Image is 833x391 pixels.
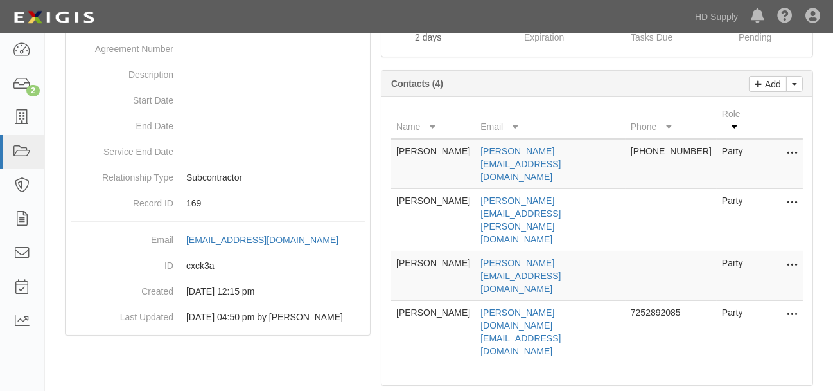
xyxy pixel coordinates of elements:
dt: Agreement Number [71,36,173,55]
span: Pending [739,32,771,42]
dt: Record ID [71,190,173,210]
td: [PERSON_NAME] [391,301,475,363]
dd: cxck3a [71,253,365,278]
dt: Created [71,278,173,298]
td: 7252892085 [626,301,717,363]
dd: [DATE] 12:15 pm [71,278,365,304]
span: Tasks Due [631,32,672,42]
td: [PERSON_NAME] [391,139,475,189]
span: Expiration [524,32,564,42]
dt: Relationship Type [71,165,173,184]
p: 169 [186,197,365,210]
dt: Last Updated [71,304,173,323]
b: Contacts (4) [391,78,443,89]
dd: [DATE] 04:50 pm by [PERSON_NAME] [71,304,365,330]
dt: Service End Date [71,139,173,158]
i: Help Center - Complianz [777,9,793,24]
a: Add [749,76,787,92]
td: [PERSON_NAME] [391,189,475,251]
dd: Subcontractor [71,165,365,190]
a: HD Supply [688,4,744,30]
a: [PERSON_NAME][DOMAIN_NAME][EMAIL_ADDRESS][DOMAIN_NAME] [480,307,561,356]
a: [PERSON_NAME][EMAIL_ADDRESS][DOMAIN_NAME] [480,146,561,182]
dt: End Date [71,113,173,132]
td: Party [717,301,751,363]
dt: Start Date [71,87,173,107]
div: 2 [26,85,40,96]
dt: Description [71,62,173,81]
th: Email [475,102,626,139]
th: Name [391,102,475,139]
a: [PERSON_NAME][EMAIL_ADDRESS][PERSON_NAME][DOMAIN_NAME] [480,195,561,244]
th: Role [717,102,751,139]
a: [PERSON_NAME][EMAIL_ADDRESS][DOMAIN_NAME] [480,258,561,294]
th: Phone [626,102,717,139]
td: Party [717,139,751,189]
td: [PHONE_NUMBER] [626,139,717,189]
span: Since 08/19/2025 [415,32,441,42]
p: Add [762,77,781,91]
div: [EMAIL_ADDRESS][DOMAIN_NAME] [186,233,338,246]
img: logo-5460c22ac91f19d4615b14bd174203de0afe785f0fc80cf4dbbc73dc1793850b.png [10,6,98,29]
td: Party [717,251,751,301]
dt: ID [71,253,173,272]
a: [EMAIL_ADDRESS][DOMAIN_NAME] [186,235,353,245]
dt: Email [71,227,173,246]
td: [PERSON_NAME] [391,251,475,301]
td: Party [717,189,751,251]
